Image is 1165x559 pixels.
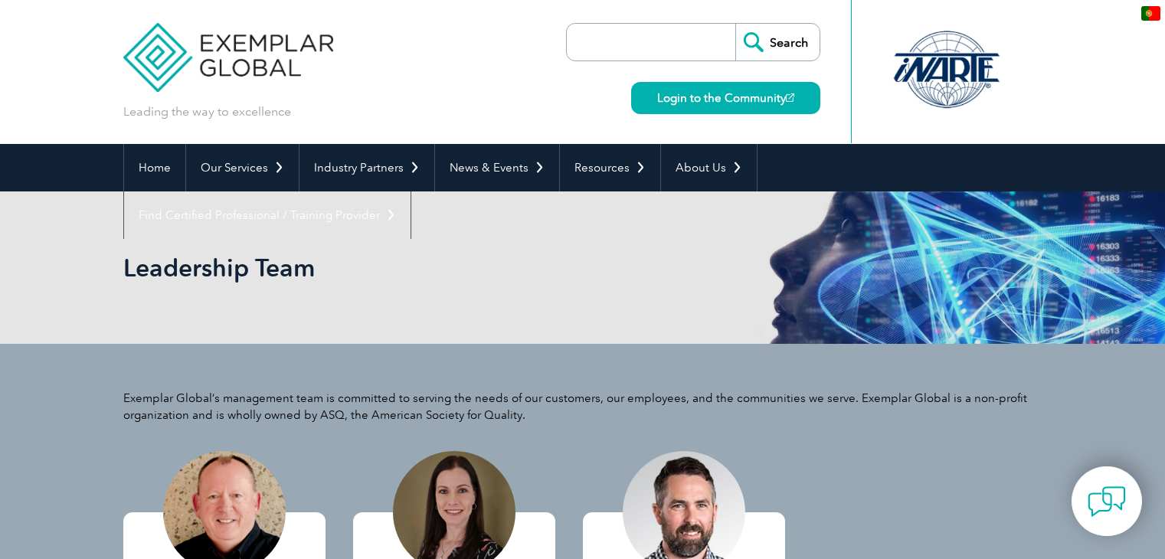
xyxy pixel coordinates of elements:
a: Resources [560,144,660,191]
img: open_square.png [786,93,794,102]
a: Industry Partners [299,144,434,191]
a: Our Services [186,144,299,191]
p: Leading the way to excellence [123,103,291,120]
h1: Leadership Team [123,253,712,283]
a: Find Certified Professional / Training Provider [124,191,411,239]
a: News & Events [435,144,559,191]
a: About Us [661,144,757,191]
img: pt [1141,6,1160,21]
a: Login to the Community [631,82,820,114]
p: Exemplar Global’s management team is committed to serving the needs of our customers, our employe... [123,390,1042,423]
input: Search [735,24,820,60]
a: Home [124,144,185,191]
img: contact-chat.png [1088,482,1126,521]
